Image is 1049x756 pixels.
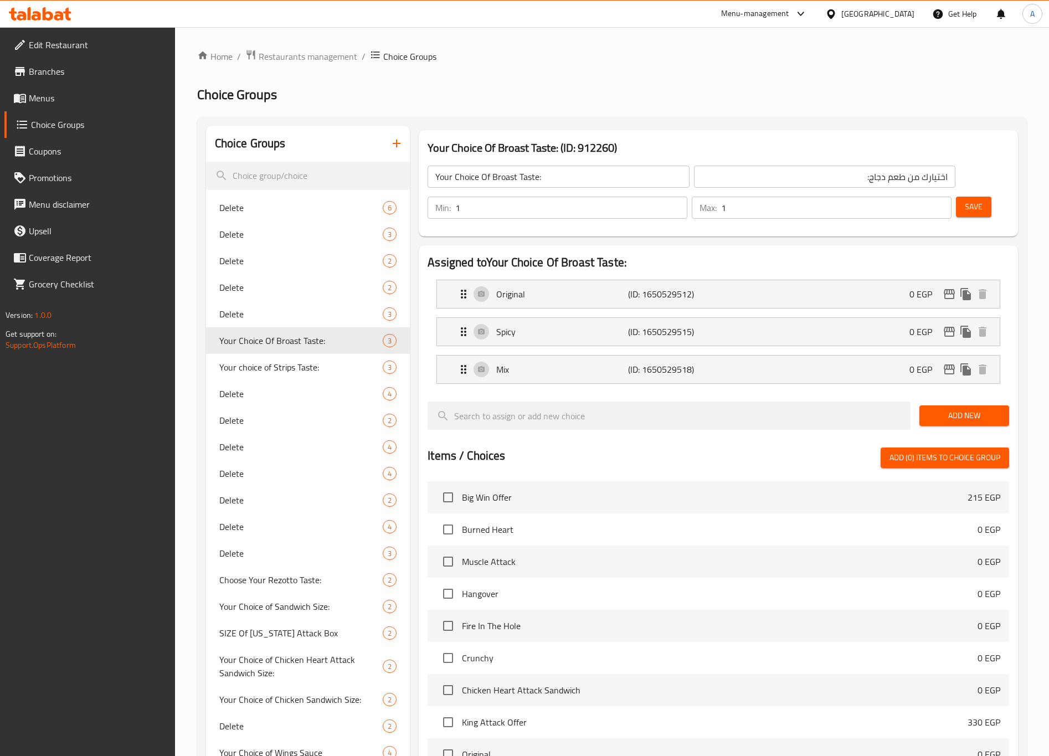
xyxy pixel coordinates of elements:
div: Delete2 [206,248,410,274]
span: King Attack Offer [462,716,968,729]
p: (ID: 1650529512) [628,287,716,301]
span: Add (0) items to choice group [889,451,1000,465]
a: Menu disclaimer [4,191,175,218]
span: 2 [383,661,396,672]
p: Mix [496,363,628,376]
span: Muscle Attack [462,555,978,568]
div: Delete2 [206,407,410,434]
span: 3 [383,336,396,346]
div: Menu-management [721,7,789,20]
span: Version: [6,308,33,322]
div: Delete4 [206,460,410,487]
span: Select choice [436,614,460,637]
span: Branches [29,65,166,78]
span: Delete [219,228,383,241]
p: 0 EGP [978,651,1000,665]
span: Menu disclaimer [29,198,166,211]
span: Your Choice of Chicken Sandwich Size: [219,693,383,706]
a: Home [197,50,233,63]
p: (ID: 1650529518) [628,363,716,376]
span: 4 [383,442,396,452]
p: 0 EGP [909,325,941,338]
li: Expand [428,275,1009,313]
nav: breadcrumb [197,49,1027,64]
div: Expand [437,356,1000,383]
a: Support.OpsPlatform [6,338,76,352]
span: Your Choice of Chicken Heart Attack Sandwich Size: [219,653,383,680]
button: delete [974,286,991,302]
a: Grocery Checklist [4,271,175,297]
span: Your Choice of Sandwich Size: [219,600,383,613]
span: Save [965,200,983,214]
p: (ID: 1650529515) [628,325,716,338]
p: Original [496,287,628,301]
span: Choice Groups [31,118,166,131]
span: Coverage Report [29,251,166,264]
span: Delete [219,520,383,533]
span: Choose Your Rezotto Taste: [219,573,383,587]
p: 330 EGP [968,716,1000,729]
span: Delete [219,440,383,454]
p: Min: [435,201,451,214]
div: Delete2 [206,274,410,301]
div: Delete3 [206,221,410,248]
span: Delete [219,493,383,507]
div: Delete2 [206,713,410,739]
span: 4 [383,389,396,399]
p: 0 EGP [978,619,1000,632]
span: Coupons [29,145,166,158]
button: delete [974,323,991,340]
span: Choice Groups [197,82,277,107]
div: Delete6 [206,194,410,221]
span: Your choice of Strips Taste: [219,361,383,374]
span: 2 [383,575,396,585]
div: Expand [437,280,1000,308]
button: duplicate [958,286,974,302]
a: Promotions [4,164,175,191]
h2: Items / Choices [428,448,505,464]
button: duplicate [958,323,974,340]
div: Your Choice of Chicken Heart Attack Sandwich Size:2 [206,646,410,686]
a: Branches [4,58,175,85]
h3: Your Choice Of Broast Taste: (ID: 912260) [428,139,1009,157]
span: 4 [383,469,396,479]
span: A [1030,8,1035,20]
a: Coupons [4,138,175,164]
div: Expand [437,318,1000,346]
span: Choice Groups [383,50,436,63]
span: Burned Heart [462,523,978,536]
span: Delete [219,307,383,321]
span: 2 [383,415,396,426]
span: Hangover [462,587,978,600]
div: Your Choice Of Broast Taste:3 [206,327,410,354]
p: Spicy [496,325,628,338]
span: SIZE Of [US_STATE] Attack Box [219,626,383,640]
h2: Assigned to Your Choice Of Broast Taste: [428,254,1009,271]
span: Delete [219,547,383,560]
span: Delete [219,254,383,268]
span: 1.0.0 [34,308,52,322]
span: Your Choice Of Broast Taste: [219,334,383,347]
span: Delete [219,201,383,214]
p: Max: [700,201,717,214]
span: Select choice [436,486,460,509]
span: Edit Restaurant [29,38,166,52]
span: Fire In The Hole [462,619,978,632]
span: 2 [383,721,396,732]
span: Delete [219,467,383,480]
button: Add (0) items to choice group [881,448,1009,468]
span: 2 [383,628,396,639]
div: SIZE Of [US_STATE] Attack Box2 [206,620,410,646]
span: Delete [219,414,383,427]
div: Your Choice of Chicken Sandwich Size:2 [206,686,410,713]
a: Choice Groups [4,111,175,138]
span: 3 [383,229,396,240]
p: 0 EGP [909,287,941,301]
span: Delete [219,719,383,733]
span: 3 [383,309,396,320]
span: Delete [219,387,383,400]
span: Restaurants management [259,50,357,63]
a: Menus [4,85,175,111]
span: Menus [29,91,166,105]
button: edit [941,323,958,340]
